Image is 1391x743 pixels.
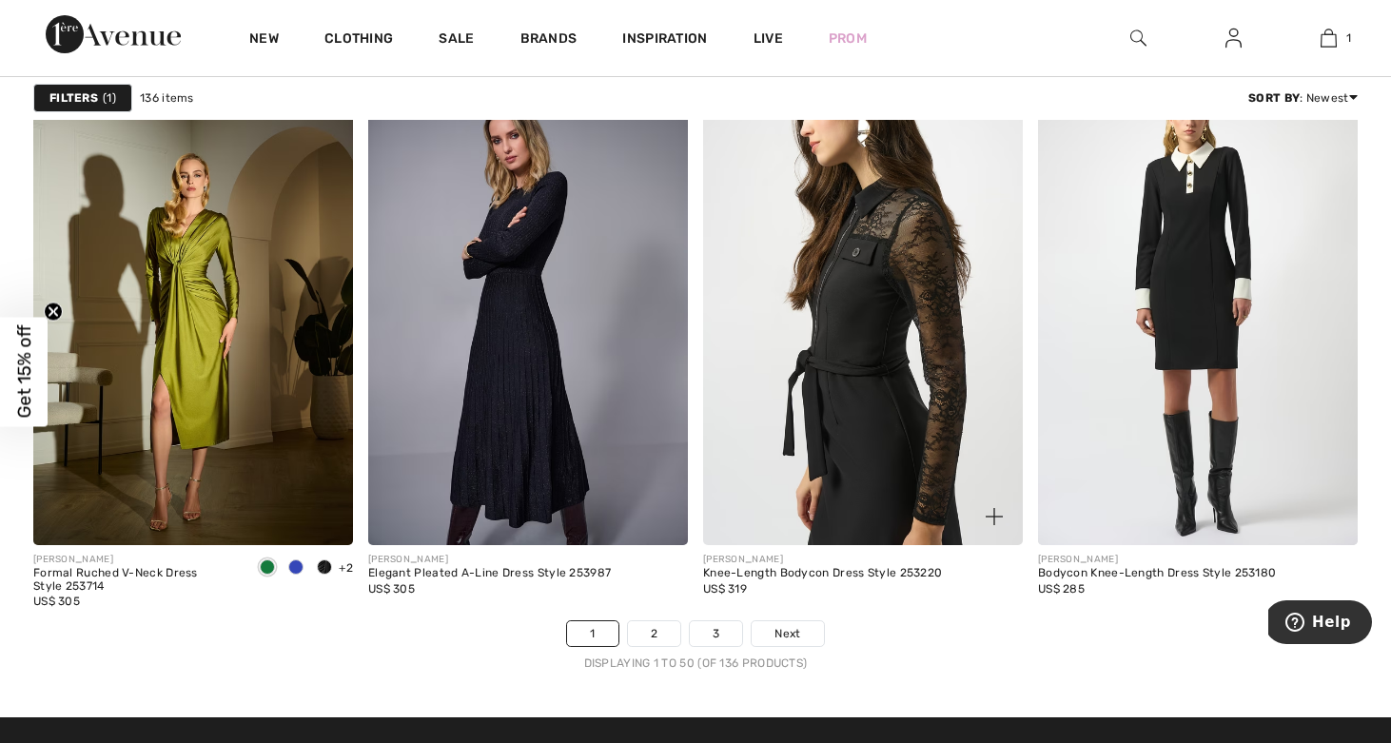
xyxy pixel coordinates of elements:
[1248,89,1358,107] div: : Newest
[140,89,194,107] span: 136 items
[754,29,783,49] a: Live
[339,561,353,575] span: +2
[33,567,238,594] div: Formal Ruched V-Neck Dress Style 253714
[368,553,611,567] div: [PERSON_NAME]
[324,30,393,50] a: Clothing
[986,508,1003,525] img: plus_v2.svg
[103,89,116,107] span: 1
[253,553,282,584] div: Fern
[368,66,688,545] img: Elegant Pleated A-Line Dress Style 253987. Black
[33,553,238,567] div: [PERSON_NAME]
[33,66,353,545] img: Formal Ruched V-Neck Dress Style 253714. Black
[1210,27,1257,50] a: Sign In
[13,325,35,419] span: Get 15% off
[33,655,1358,672] div: Displaying 1 to 50 (of 136 products)
[703,553,942,567] div: [PERSON_NAME]
[368,582,415,596] span: US$ 305
[829,29,867,49] a: Prom
[368,567,611,580] div: Elegant Pleated A-Line Dress Style 253987
[752,621,823,646] a: Next
[567,621,617,646] a: 1
[1346,29,1351,47] span: 1
[46,15,181,53] img: 1ère Avenue
[1225,27,1242,49] img: My Info
[703,582,747,596] span: US$ 319
[1248,91,1300,105] strong: Sort By
[439,30,474,50] a: Sale
[310,553,339,584] div: Black
[690,621,742,646] a: 3
[1038,553,1276,567] div: [PERSON_NAME]
[33,595,80,608] span: US$ 305
[628,621,680,646] a: 2
[1038,66,1358,545] img: Bodycon Knee-Length Dress Style 253180. Black/Vanilla
[1268,600,1372,648] iframe: Opens a widget where you can find more information
[44,302,63,321] button: Close teaser
[622,30,707,50] span: Inspiration
[1321,27,1337,49] img: My Bag
[520,30,578,50] a: Brands
[1038,582,1085,596] span: US$ 285
[703,66,1023,545] a: Knee-Length Bodycon Dress Style 253220. Black
[249,30,279,50] a: New
[1038,567,1276,580] div: Bodycon Knee-Length Dress Style 253180
[1282,27,1375,49] a: 1
[33,620,1358,672] nav: Page navigation
[49,89,98,107] strong: Filters
[282,553,310,584] div: Royal Sapphire 163
[774,625,800,642] span: Next
[703,567,942,580] div: Knee-Length Bodycon Dress Style 253220
[1130,27,1146,49] img: search the website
